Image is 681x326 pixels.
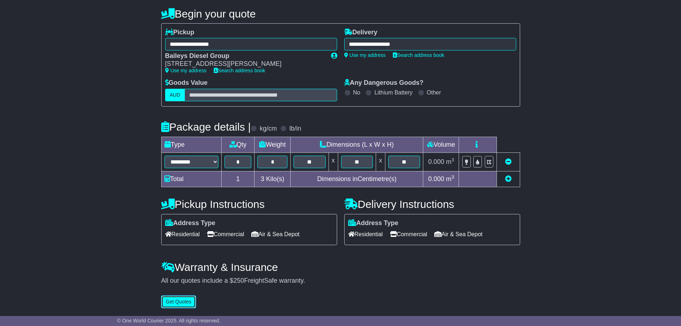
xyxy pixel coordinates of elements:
td: x [329,152,338,171]
td: Qty [221,137,255,152]
label: Pickup [165,29,194,37]
label: kg/cm [260,125,277,133]
div: Baileys Diesel Group [165,52,324,60]
span: 3 [261,175,264,183]
span: m [446,158,454,165]
div: [STREET_ADDRESS][PERSON_NAME] [165,60,324,68]
td: Dimensions (L x W x H) [291,137,423,152]
span: © One World Courier 2025. All rights reserved. [117,318,221,323]
label: lb/in [289,125,301,133]
label: Any Dangerous Goods? [344,79,424,87]
td: x [376,152,385,171]
label: Other [427,89,441,96]
h4: Pickup Instructions [161,198,337,210]
a: Remove this item [505,158,512,165]
label: Goods Value [165,79,208,87]
span: 0.000 [428,175,444,183]
h4: Delivery Instructions [344,198,520,210]
h4: Warranty & Insurance [161,261,520,273]
sup: 3 [451,174,454,180]
td: Volume [423,137,459,152]
label: Lithium Battery [374,89,413,96]
span: Residential [165,229,200,240]
span: 0.000 [428,158,444,165]
sup: 3 [451,157,454,162]
button: Get Quotes [161,296,196,308]
td: 1 [221,171,255,187]
a: Add new item [505,175,512,183]
a: Use my address [165,68,207,73]
div: All our quotes include a $ FreightSafe warranty. [161,277,520,285]
td: Weight [255,137,291,152]
td: Type [161,137,221,152]
span: m [446,175,454,183]
h4: Package details | [161,121,251,133]
td: Total [161,171,221,187]
a: Search address book [393,52,444,58]
span: 250 [233,277,244,284]
a: Use my address [344,52,386,58]
label: Address Type [348,219,399,227]
span: Air & Sea Depot [251,229,300,240]
label: Address Type [165,219,216,227]
span: Air & Sea Depot [434,229,483,240]
span: Commercial [390,229,427,240]
td: Dimensions in Centimetre(s) [291,171,423,187]
a: Search address book [214,68,265,73]
label: AUD [165,89,185,101]
label: No [353,89,360,96]
span: Commercial [207,229,244,240]
h4: Begin your quote [161,8,520,20]
td: Kilo(s) [255,171,291,187]
label: Delivery [344,29,377,37]
span: Residential [348,229,383,240]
